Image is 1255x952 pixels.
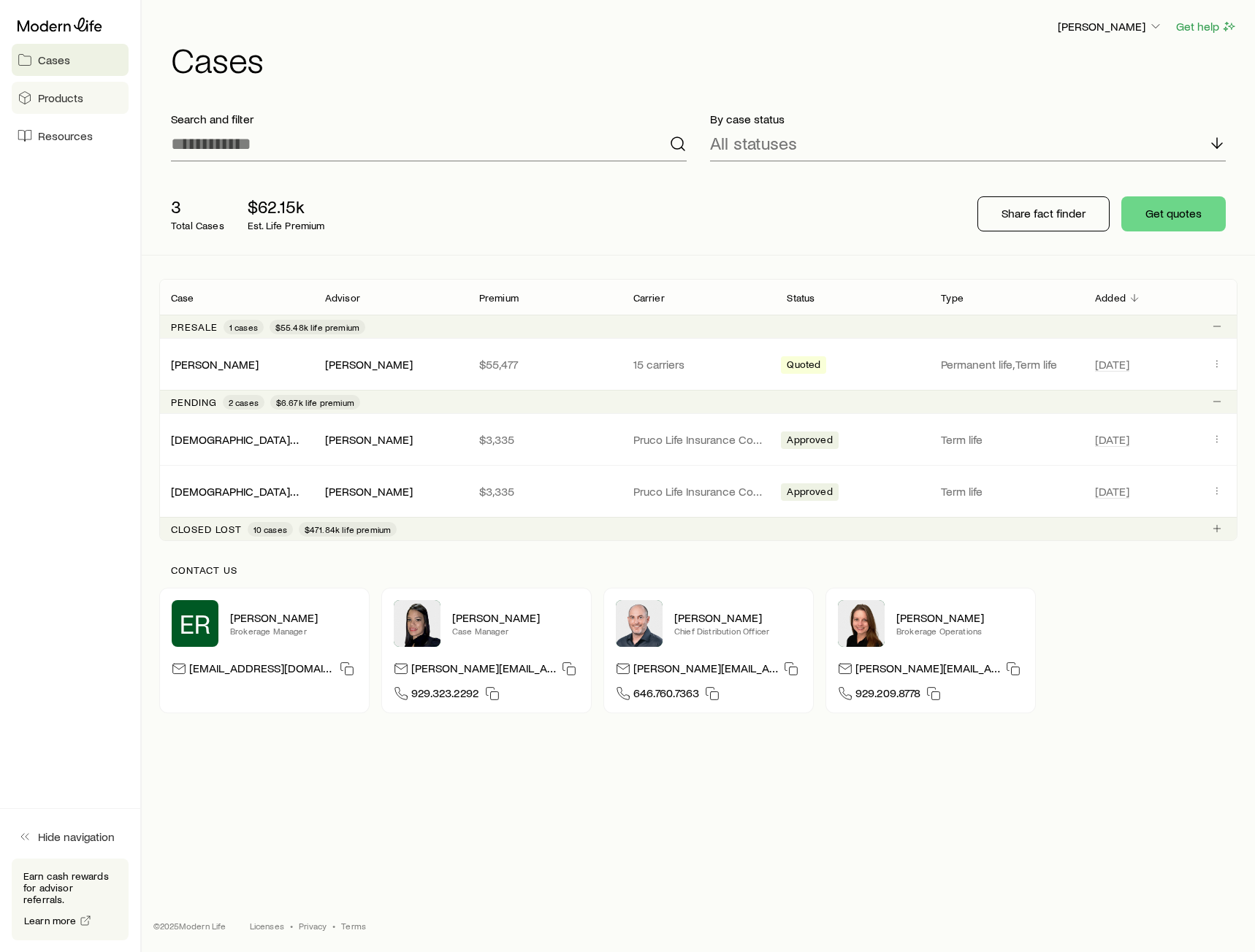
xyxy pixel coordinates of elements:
[941,484,1072,499] p: Term life
[787,358,820,374] span: Quoted
[787,292,815,304] p: Status
[325,292,360,304] p: Advisor
[941,357,1072,372] p: Permanent life, Term life
[674,610,801,625] p: [PERSON_NAME]
[12,82,129,114] a: Products
[171,564,1226,576] p: Contact us
[1058,19,1163,34] p: [PERSON_NAME]
[12,821,129,853] button: Hide navigation
[290,920,293,932] span: •
[159,279,1237,541] div: Client cases
[479,484,610,499] p: $3,335
[1095,484,1129,499] span: [DATE]
[38,53,70,67] span: Cases
[325,357,413,372] div: [PERSON_NAME]
[1095,432,1129,447] span: [DATE]
[171,484,378,498] a: [DEMOGRAPHIC_DATA][PERSON_NAME]
[710,112,1226,126] p: By case status
[12,859,129,940] div: Earn cash rewards for advisor referrals.Learn more
[171,523,242,535] p: Closed lost
[616,600,663,647] img: Dan Pierson
[479,432,610,447] p: $3,335
[171,357,259,372] div: [PERSON_NAME]
[250,920,284,932] a: Licenses
[1095,357,1129,372] span: [DATE]
[452,625,579,637] p: Case Manager
[394,600,440,647] img: Elana Hasten
[633,357,764,372] p: 15 carriers
[411,661,556,680] p: [PERSON_NAME][EMAIL_ADDRESS][DOMAIN_NAME]
[633,432,764,447] p: Pruco Life Insurance Company
[896,610,1023,625] p: [PERSON_NAME]
[1002,206,1086,220] p: Share fact finder
[189,661,334,680] p: [EMAIL_ADDRESS][DOMAIN_NAME]
[248,220,325,231] p: Est. Life Premium
[787,434,832,449] span: Approved
[633,686,699,705] span: 646.760.7363
[171,292,194,304] p: Case
[299,920,327,932] a: Privacy
[411,686,479,705] span: 929.323.2292
[325,484,413,499] div: [PERSON_NAME]
[171,432,302,448] div: [DEMOGRAPHIC_DATA][PERSON_NAME]
[1121,196,1226,231] button: Get quotes
[341,920,366,932] a: Terms
[38,128,93,143] span: Resources
[633,661,778,680] p: [PERSON_NAME][EMAIL_ADDRESS][DOMAIN_NAME]
[24,915,77,926] span: Learn more
[253,523,287,535] span: 10 cases
[171,196,224,217] p: 3
[787,485,832,501] span: Approved
[710,133,797,153] p: All statuses
[1175,18,1237,35] button: Get help
[171,220,224,231] p: Total Cases
[1057,18,1164,36] button: [PERSON_NAME]
[230,610,357,625] p: [PERSON_NAME]
[12,44,129,76] a: Cases
[38,829,115,844] span: Hide navigation
[305,523,391,535] span: $471.84k life premium
[633,292,665,304] p: Carrier
[452,610,579,625] p: [PERSON_NAME]
[230,625,357,637] p: Brokerage Manager
[479,292,519,304] p: Premium
[332,920,335,932] span: •
[171,432,378,446] a: [DEMOGRAPHIC_DATA][PERSON_NAME]
[180,609,210,638] span: ER
[171,396,217,408] p: Pending
[229,396,259,408] span: 2 cases
[275,321,359,333] span: $55.48k life premium
[171,112,687,126] p: Search and filter
[855,686,920,705] span: 929.209.8778
[479,357,610,372] p: $55,477
[276,396,354,408] span: $6.67k life premium
[325,432,413,448] div: [PERSON_NAME]
[229,321,258,333] span: 1 cases
[248,196,325,217] p: $62.15k
[838,600,885,647] img: Ellen Wall
[977,196,1110,231] button: Share fact finder
[153,920,226,932] p: © 2025 Modern Life
[12,120,129,152] a: Resources
[855,661,1000,680] p: [PERSON_NAME][EMAIL_ADDRESS][DOMAIN_NAME]
[941,292,964,304] p: Type
[1095,292,1126,304] p: Added
[171,357,259,371] a: [PERSON_NAME]
[171,484,302,499] div: [DEMOGRAPHIC_DATA][PERSON_NAME]
[896,625,1023,637] p: Brokerage Operations
[171,42,1237,77] h1: Cases
[633,484,764,499] p: Pruco Life Insurance Company
[674,625,801,637] p: Chief Distribution Officer
[171,321,218,333] p: Presale
[38,91,83,105] span: Products
[23,870,117,905] p: Earn cash rewards for advisor referrals.
[941,432,1072,447] p: Term life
